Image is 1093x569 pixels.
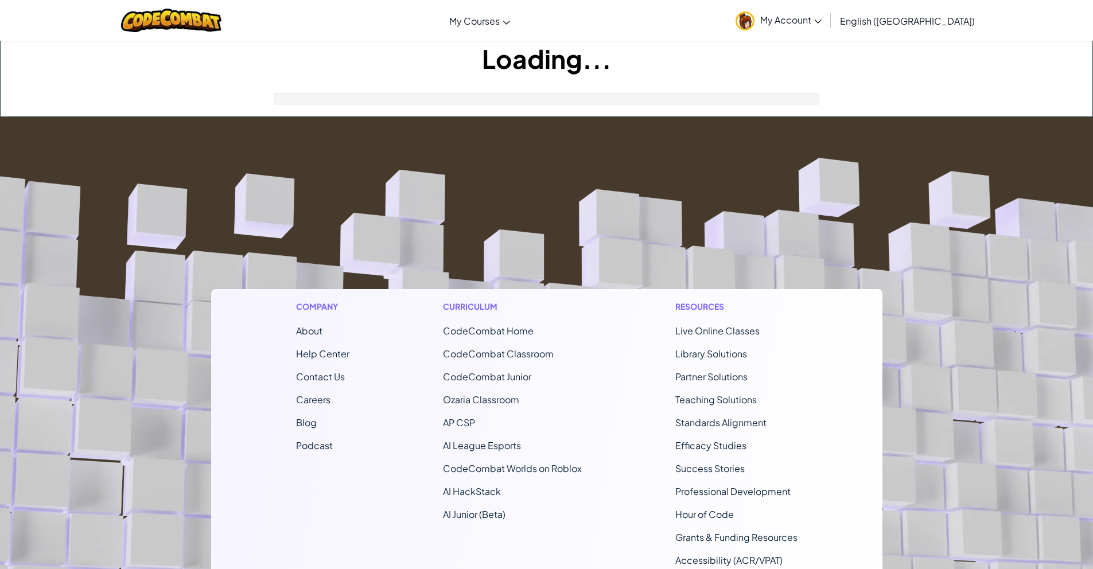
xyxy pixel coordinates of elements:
a: CodeCombat Junior [443,371,531,383]
img: avatar [736,11,754,30]
a: Accessibility (ACR/VPAT) [675,554,783,566]
a: Help Center [296,348,349,360]
a: Podcast [296,439,333,451]
a: My Account [730,2,827,38]
span: My Courses [449,15,500,27]
img: CodeCombat logo [121,9,221,32]
a: Hour of Code [675,508,734,520]
a: Success Stories [675,462,745,474]
a: Careers [296,393,330,406]
a: Library Solutions [675,348,747,360]
a: Partner Solutions [675,371,748,383]
a: Grants & Funding Resources [675,531,798,543]
h1: Curriculum [443,301,582,313]
a: CodeCombat Worlds on Roblox [443,462,582,474]
a: AP CSP [443,416,475,428]
a: CodeCombat Classroom [443,348,554,360]
span: English ([GEOGRAPHIC_DATA]) [840,15,975,27]
h1: Company [296,301,349,313]
span: My Account [760,14,822,26]
h1: Resources [675,301,798,313]
a: Standards Alignment [675,416,767,428]
span: CodeCombat Home [443,325,534,337]
a: AI Junior (Beta) [443,508,505,520]
a: Professional Development [675,485,791,497]
a: Teaching Solutions [675,393,757,406]
a: English ([GEOGRAPHIC_DATA]) [834,5,981,36]
a: Efficacy Studies [675,439,746,451]
span: Contact Us [296,371,345,383]
a: AI HackStack [443,485,501,497]
a: AI League Esports [443,439,521,451]
a: Blog [296,416,317,428]
a: Ozaria Classroom [443,393,519,406]
h1: Loading... [1,41,1092,76]
a: Live Online Classes [675,325,760,337]
a: About [296,325,322,337]
a: My Courses [444,5,516,36]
